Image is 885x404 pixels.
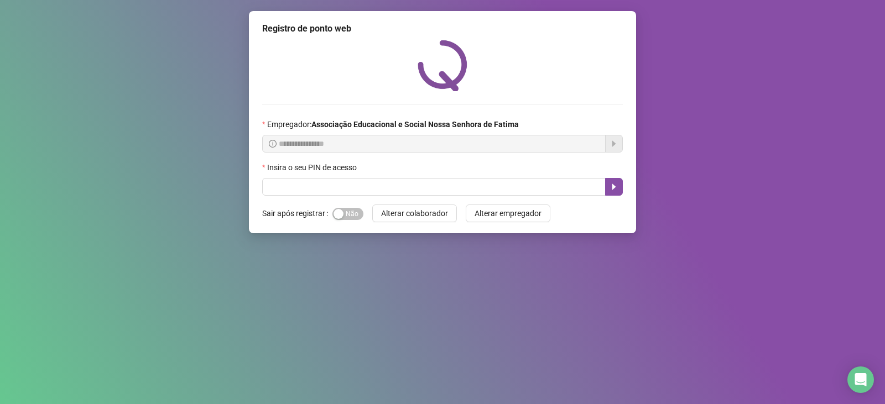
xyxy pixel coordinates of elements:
label: Insira o seu PIN de acesso [262,161,364,174]
span: info-circle [269,140,277,148]
div: Registro de ponto web [262,22,623,35]
button: Alterar colaborador [372,204,457,222]
div: Open Intercom Messenger [847,366,874,393]
span: Empregador : [267,118,519,130]
span: Alterar colaborador [381,207,448,219]
span: caret-right [610,182,618,191]
img: QRPoint [418,40,467,91]
label: Sair após registrar [262,204,332,222]
button: Alterar empregador [466,204,550,222]
span: Alterar empregador [475,207,542,219]
strong: Associação Educacional e Social Nossa Senhora de Fatima [311,120,519,129]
